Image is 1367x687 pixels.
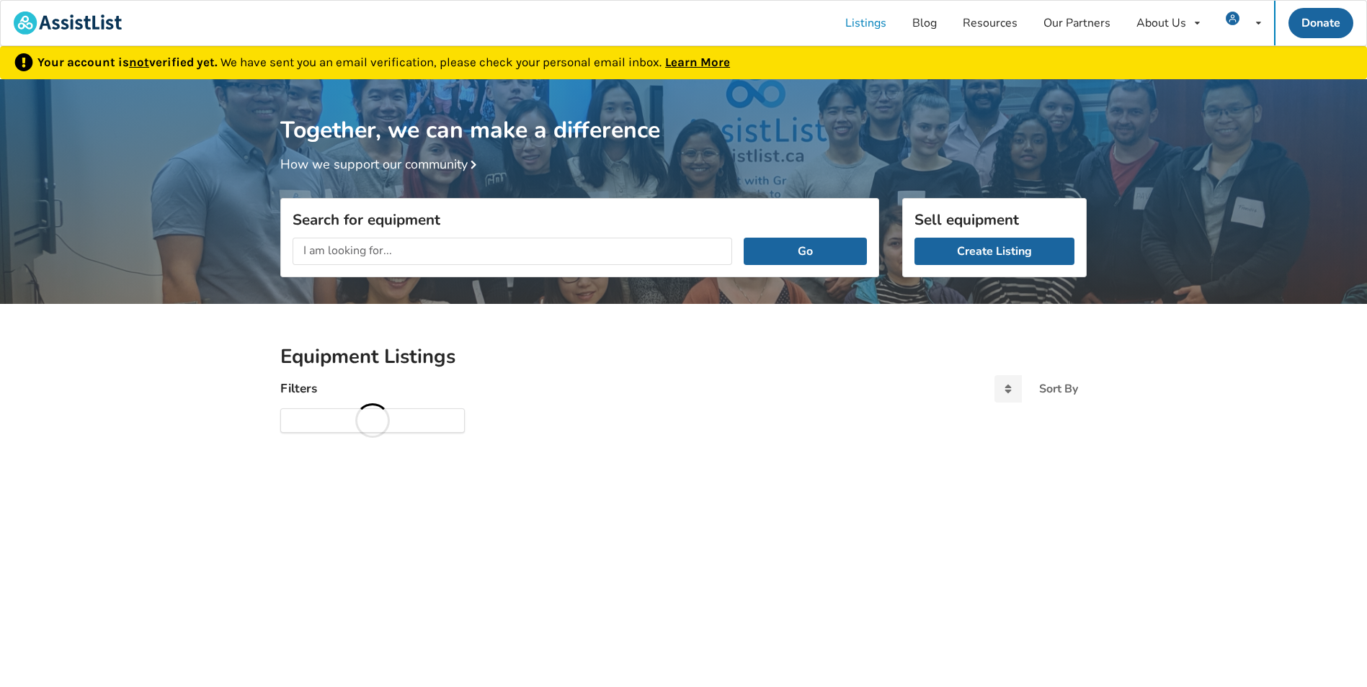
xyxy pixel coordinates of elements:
[914,210,1074,229] h3: Sell equipment
[1226,12,1239,25] img: user icon
[899,1,950,45] a: Blog
[1136,17,1186,29] div: About Us
[293,238,732,265] input: I am looking for...
[280,380,317,397] h4: Filters
[832,1,899,45] a: Listings
[280,79,1087,145] h1: Together, we can make a difference
[1288,8,1353,38] a: Donate
[1030,1,1123,45] a: Our Partners
[280,344,1087,369] h2: Equipment Listings
[744,238,867,265] button: Go
[1039,383,1078,395] div: Sort By
[129,55,149,69] u: not
[37,55,221,69] b: Your account is verified yet.
[280,156,482,173] a: How we support our community
[665,55,730,69] a: Learn More
[37,53,730,72] p: We have sent you an email verification, please check your personal email inbox.
[914,238,1074,265] a: Create Listing
[14,12,122,35] img: assistlist-logo
[293,210,867,229] h3: Search for equipment
[950,1,1030,45] a: Resources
